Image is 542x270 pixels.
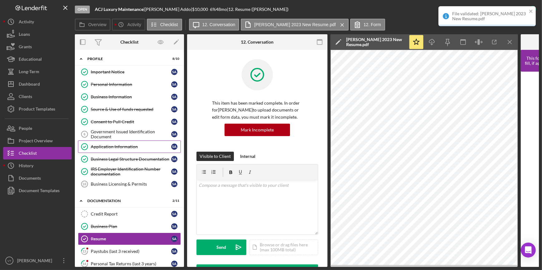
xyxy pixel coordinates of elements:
[3,184,72,197] button: Document Templates
[241,40,274,45] div: 12. Conversation
[19,184,60,198] div: Document Templates
[216,7,227,12] div: 48 mo
[91,107,171,112] div: Source & Use of funds requested
[3,28,72,40] button: Loans
[171,131,177,137] div: S A
[19,90,32,104] div: Clients
[78,116,181,128] a: Consent to Pull CreditSA
[19,53,42,67] div: Educational
[254,22,336,27] label: [PERSON_NAME] 2023 New Resume.pdf
[19,65,39,79] div: Long-Term
[127,22,141,27] label: Activity
[78,208,181,220] a: Credit ReportSA
[3,135,72,147] button: Project Overview
[78,103,181,116] a: Source & Use of funds requestedSA
[210,7,216,12] div: 6 %
[3,147,72,159] button: Checklist
[78,165,181,178] a: IRS Employer Identification Number documentationSA
[82,182,86,186] tspan: 10
[217,239,226,255] div: Send
[78,233,181,245] a: ResumeSA
[91,82,171,87] div: Personal Information
[3,103,72,115] button: Product Templates
[241,19,348,31] button: [PERSON_NAME] 2023 New Resume.pdf
[3,40,72,53] button: Grants
[19,16,34,30] div: Activity
[75,19,110,31] button: Overview
[3,159,72,172] button: History
[87,57,164,61] div: Profile
[171,119,177,125] div: S A
[75,6,90,13] div: Open
[171,106,177,112] div: S A
[7,259,11,263] text: VT
[3,172,72,184] button: Documents
[91,167,171,177] div: IRS Employer Identification Number documentation
[78,258,181,270] a: 14Personal Tax Returns (last 3 years)SA
[189,19,240,31] button: 12. Conversation
[78,78,181,91] a: Personal InformationSA
[95,7,143,12] b: ACJ Luxury Maintenance
[91,182,171,187] div: Business Licensing & Permits
[241,124,274,136] div: Mark Incomplete
[91,261,171,266] div: Personal Tax Returns (last 3 years)
[350,19,385,31] button: 12. Form
[346,37,405,47] div: [PERSON_NAME] 2023 New Resume.pdf
[171,156,177,162] div: S A
[171,211,177,217] div: S A
[168,57,179,61] div: 8 / 10
[19,135,53,149] div: Project Overview
[3,16,72,28] button: Activity
[19,172,41,186] div: Documents
[83,262,87,266] tspan: 14
[19,147,37,161] div: Checklist
[91,157,171,162] div: Business Legal Structure Documentation
[452,11,527,21] div: File validated: [PERSON_NAME] 2023 New Resume.pdf
[91,211,171,216] div: Credit Report
[160,22,178,27] label: Checklist
[171,168,177,175] div: S A
[91,249,171,254] div: Paystubs (last 3 received)
[91,119,171,124] div: Consent to Pull Credit
[95,7,145,12] div: |
[3,65,72,78] button: Long-Term
[78,140,181,153] a: Application InformationSA
[171,261,177,267] div: S A
[212,100,302,121] p: This item has been marked complete. In order for [PERSON_NAME] to upload documents or edit form d...
[227,7,288,12] div: | 12. Resume ([PERSON_NAME])
[192,7,208,12] span: $10,000
[521,243,536,258] div: Open Intercom Messenger
[78,178,181,190] a: 10Business Licensing & PermitsSA
[529,9,533,15] button: close
[147,19,182,31] button: Checklist
[91,224,171,229] div: Business Plan
[3,78,72,90] a: Dashboard
[171,181,177,187] div: S A
[3,53,72,65] button: Educational
[19,103,55,117] div: Product Templates
[19,159,33,173] div: History
[364,22,381,27] label: 12. Form
[171,144,177,150] div: S A
[3,254,72,267] button: VT[PERSON_NAME]
[506,3,525,16] div: Complete
[3,90,72,103] a: Clients
[240,152,255,161] div: Internal
[3,122,72,135] button: People
[171,81,177,88] div: S A
[91,69,171,74] div: Important Notice
[196,239,246,255] button: Send
[171,248,177,254] div: S A
[84,132,85,136] tspan: 6
[171,223,177,230] div: S A
[78,91,181,103] a: Business InformationSA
